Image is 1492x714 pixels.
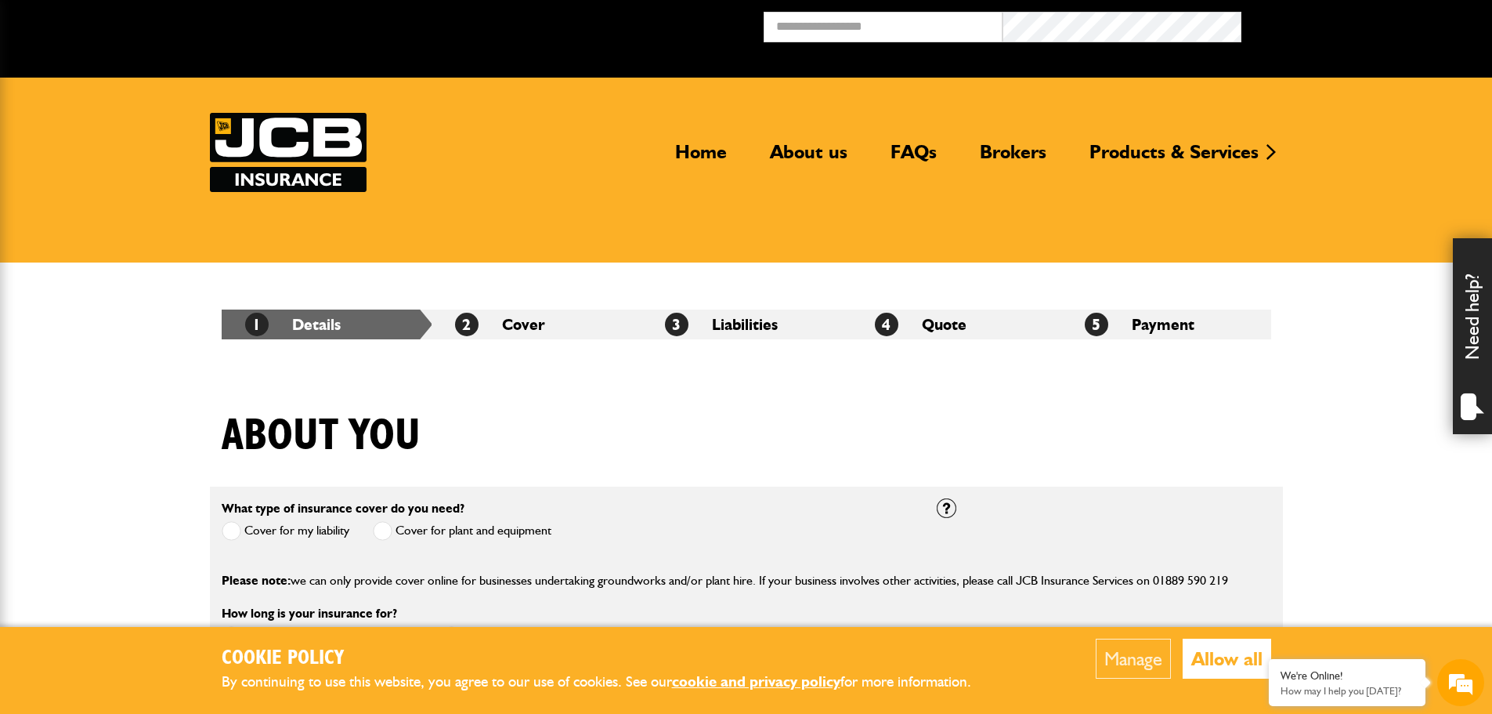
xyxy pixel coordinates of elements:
[222,647,997,671] h2: Cookie Policy
[1241,12,1480,36] button: Broker Login
[1085,313,1108,336] span: 5
[663,140,739,176] a: Home
[1096,639,1171,679] button: Manage
[432,310,641,339] li: Cover
[222,626,418,646] label: Short term cover for hired in plant
[222,410,421,462] h1: About you
[968,140,1058,176] a: Brokers
[1453,238,1492,434] div: Need help?
[875,313,898,336] span: 4
[758,140,859,176] a: About us
[672,672,840,690] a: cookie and privacy policy
[222,571,1271,591] p: we can only provide cover online for businesses undertaking groundworks and/or plant hire. If you...
[879,140,948,176] a: FAQs
[222,502,464,515] label: What type of insurance cover do you need?
[665,313,688,336] span: 3
[210,113,367,192] a: JCB Insurance Services
[1183,639,1271,679] button: Allow all
[442,626,531,646] label: Annual cover
[210,113,367,192] img: JCB Insurance Services logo
[222,310,432,339] li: Details
[1061,310,1271,339] li: Payment
[455,313,479,336] span: 2
[851,310,1061,339] li: Quote
[245,313,269,336] span: 1
[1078,140,1270,176] a: Products & Services
[1281,685,1414,697] p: How may I help you today?
[222,573,291,588] span: Please note:
[1281,669,1414,683] div: We're Online!
[373,521,551,541] label: Cover for plant and equipment
[222,521,349,541] label: Cover for my liability
[641,310,851,339] li: Liabilities
[222,607,397,620] label: How long is your insurance for?
[222,670,997,694] p: By continuing to use this website, you agree to our use of cookies. See our for more information.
